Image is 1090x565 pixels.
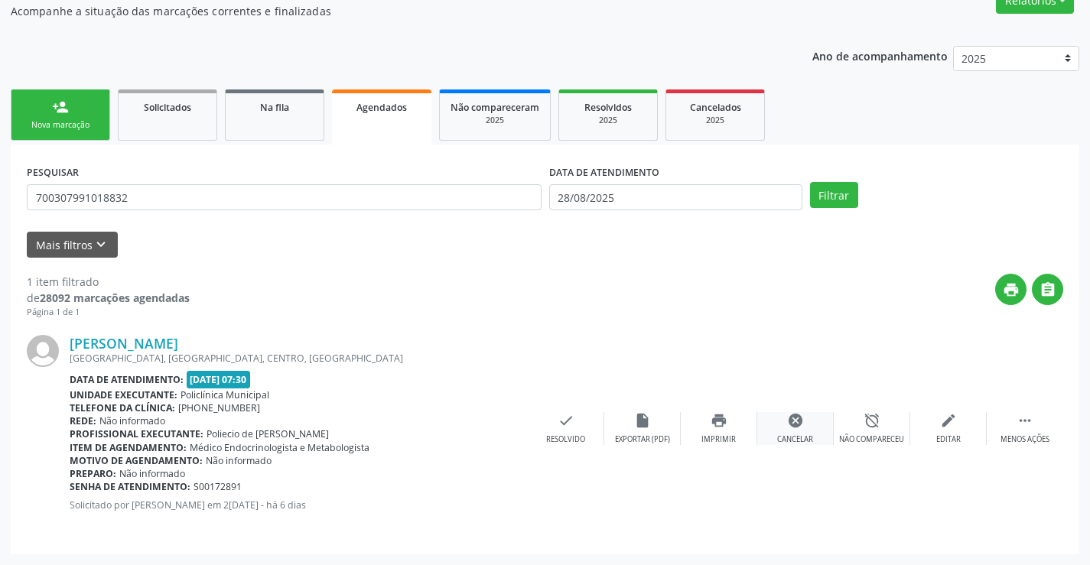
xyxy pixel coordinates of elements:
[451,115,539,126] div: 2025
[777,434,813,445] div: Cancelar
[864,412,880,429] i: alarm_off
[940,412,957,429] i: edit
[70,335,178,352] a: [PERSON_NAME]
[207,427,329,440] span: Poliecio de [PERSON_NAME]
[70,427,203,440] b: Profissional executante:
[70,480,190,493] b: Senha de atendimento:
[615,434,670,445] div: Exportar (PDF)
[70,498,528,511] p: Solicitado por [PERSON_NAME] em 2[DATE] - há 6 dias
[839,434,904,445] div: Não compareceu
[1032,274,1063,305] button: 
[27,184,542,210] input: Nome, CNS
[27,335,59,367] img: img
[1001,434,1049,445] div: Menos ações
[181,388,269,401] span: Policlínica Municipal
[22,119,99,131] div: Nova marcação
[634,412,651,429] i: insert_drive_file
[27,161,79,184] label: PESQUISAR
[584,101,632,114] span: Resolvidos
[787,412,804,429] i: cancel
[52,99,69,115] div: person_add
[70,401,175,414] b: Telefone da clínica:
[549,184,802,210] input: Selecione um intervalo
[546,434,585,445] div: Resolvido
[690,101,741,114] span: Cancelados
[677,115,753,126] div: 2025
[11,3,759,19] p: Acompanhe a situação das marcações correntes e finalizadas
[1017,412,1033,429] i: 
[187,371,251,388] span: [DATE] 07:30
[70,414,96,427] b: Rede:
[711,412,727,429] i: print
[27,306,190,319] div: Página 1 de 1
[190,441,369,454] span: Médico Endocrinologista e Metabologista
[27,232,118,258] button: Mais filtroskeyboard_arrow_down
[70,441,187,454] b: Item de agendamento:
[99,414,165,427] span: Não informado
[356,101,407,114] span: Agendados
[206,454,272,467] span: Não informado
[40,291,190,305] strong: 28092 marcações agendadas
[701,434,736,445] div: Imprimir
[570,115,646,126] div: 2025
[144,101,191,114] span: Solicitados
[70,352,528,365] div: [GEOGRAPHIC_DATA], [GEOGRAPHIC_DATA], CENTRO, [GEOGRAPHIC_DATA]
[178,401,260,414] span: [PHONE_NUMBER]
[27,274,190,290] div: 1 item filtrado
[1040,281,1056,298] i: 
[70,454,203,467] b: Motivo de agendamento:
[936,434,961,445] div: Editar
[1003,281,1020,298] i: print
[451,101,539,114] span: Não compareceram
[119,467,185,480] span: Não informado
[260,101,289,114] span: Na fila
[70,467,116,480] b: Preparo:
[812,46,948,65] p: Ano de acompanhamento
[558,412,574,429] i: check
[93,236,109,253] i: keyboard_arrow_down
[70,388,177,401] b: Unidade executante:
[549,161,659,184] label: DATA DE ATENDIMENTO
[70,373,184,386] b: Data de atendimento:
[27,290,190,306] div: de
[810,182,858,208] button: Filtrar
[995,274,1027,305] button: print
[194,480,242,493] span: S00172891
